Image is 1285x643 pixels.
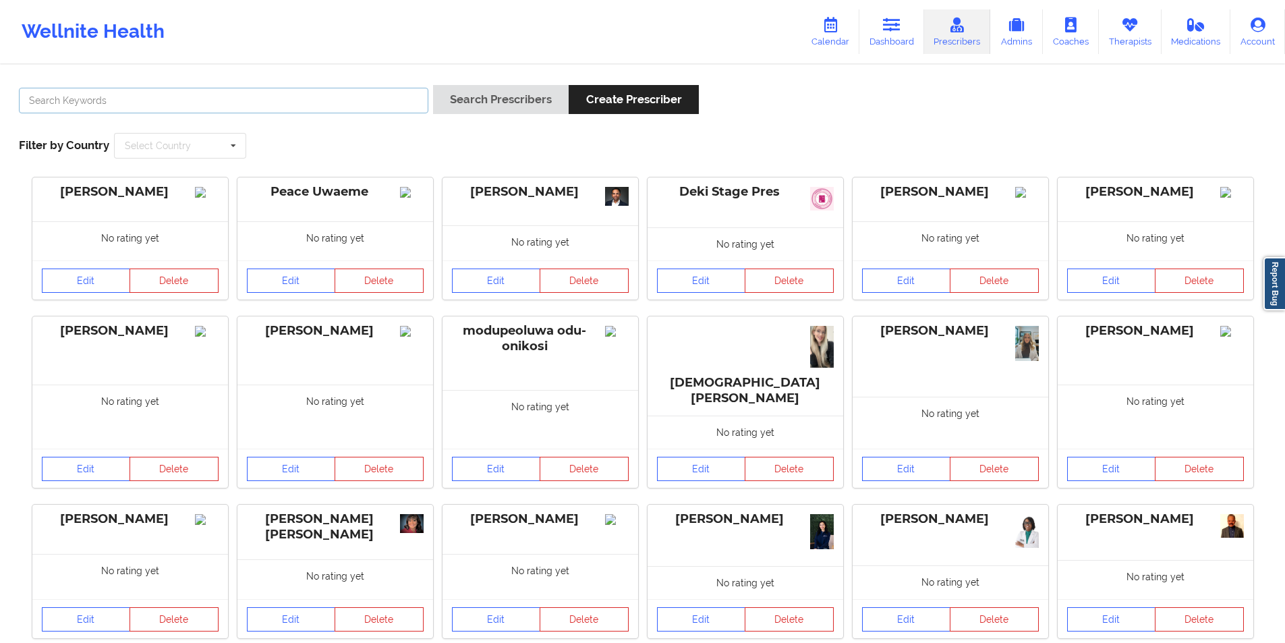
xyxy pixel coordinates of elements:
div: No rating yet [1058,385,1253,449]
div: No rating yet [442,554,638,599]
img: 0483450a-f106-49e5-a06f-46585b8bd3b5_slack_1.jpg [810,187,834,211]
a: Edit [42,269,131,293]
div: No rating yet [442,225,638,261]
div: No rating yet [853,565,1048,599]
a: Edit [1067,269,1156,293]
a: Edit [862,607,951,632]
div: Deki Stage Pres [657,184,834,200]
button: Search Prescribers [433,85,569,114]
a: Edit [247,457,336,481]
div: No rating yet [648,416,843,449]
span: Filter by Country [19,138,109,152]
a: Calendar [801,9,859,54]
img: 0052e3ff-777b-4aca-b0e1-080d590c5aa1_IMG_7016.JPG [810,326,834,368]
a: Edit [862,457,951,481]
img: 7794b820-3688-45ec-81e0-f9b79cbbaf67_IMG_9524.png [1015,326,1039,362]
img: Image%2Fplaceholer-image.png [605,326,629,337]
img: Image%2Fplaceholer-image.png [605,514,629,525]
a: Edit [247,269,336,293]
a: Account [1230,9,1285,54]
a: Edit [247,607,336,632]
button: Delete [950,607,1039,632]
div: [PERSON_NAME] [42,184,219,200]
button: Delete [335,269,424,293]
button: Delete [540,457,629,481]
img: 60c260a9-df35-4081-a512-6c535907ed8d_IMG_5227.JPG [1015,514,1039,548]
button: Delete [950,269,1039,293]
div: No rating yet [442,390,638,449]
a: Medications [1162,9,1231,54]
a: Edit [452,607,541,632]
div: [PERSON_NAME] [862,184,1039,200]
a: Edit [1067,457,1156,481]
button: Delete [335,607,424,632]
div: [PERSON_NAME] [42,323,219,339]
button: Delete [130,269,219,293]
button: Delete [540,269,629,293]
div: No rating yet [1058,560,1253,599]
button: Delete [1155,269,1244,293]
div: [PERSON_NAME] [657,511,834,527]
a: Dashboard [859,9,924,54]
img: Image%2Fplaceholer-image.png [195,326,219,337]
img: Image%2Fplaceholer-image.png [195,514,219,525]
div: Peace Uwaeme [247,184,424,200]
img: Image%2Fplaceholer-image.png [400,187,424,198]
img: Image%2Fplaceholer-image.png [1220,326,1244,337]
div: No rating yet [853,221,1048,261]
a: Edit [42,607,131,632]
div: [PERSON_NAME] [1067,511,1244,527]
button: Delete [1155,607,1244,632]
button: Delete [1155,457,1244,481]
div: No rating yet [237,221,433,261]
a: Admins [990,9,1043,54]
div: [PERSON_NAME] [862,323,1039,339]
input: Search Keywords [19,88,428,113]
a: Report Bug [1263,257,1285,310]
a: Edit [657,457,746,481]
div: [PERSON_NAME] [1067,184,1244,200]
a: Edit [1067,607,1156,632]
a: Edit [452,457,541,481]
div: No rating yet [853,397,1048,449]
a: Edit [42,457,131,481]
div: No rating yet [237,559,433,600]
a: Coaches [1043,9,1099,54]
button: Create Prescriber [569,85,698,114]
img: b771a42b-fc9e-4ceb-9ddb-fef474ab97c3_Vanessa_professional.01.15.2020.jpg [400,514,424,534]
img: Image%2Fplaceholer-image.png [400,326,424,337]
a: Edit [862,269,951,293]
div: No rating yet [237,385,433,449]
div: No rating yet [32,554,228,599]
div: [PERSON_NAME] [452,511,629,527]
div: [PERSON_NAME] [247,323,424,339]
div: [DEMOGRAPHIC_DATA][PERSON_NAME] [657,323,834,406]
a: Edit [452,269,541,293]
div: [PERSON_NAME] [42,511,219,527]
img: Image%2Fplaceholer-image.png [1015,187,1039,198]
div: [PERSON_NAME] [452,184,629,200]
div: [PERSON_NAME] [1067,323,1244,339]
div: [PERSON_NAME] [PERSON_NAME] [247,511,424,542]
img: 9526670d-59d5-429f-943e-39a8e8292907_profile_pic.png [1220,514,1244,538]
div: No rating yet [32,221,228,261]
img: ee46b579-6dda-4ebc-84ff-89c25734b56f_Ragavan_Mahadevan29816-Edit-WEB_VERSION_Chris_Gillett_Housto... [605,187,629,206]
img: Image%2Fplaceholer-image.png [1220,187,1244,198]
img: Image%2Fplaceholer-image.png [195,187,219,198]
a: Edit [657,269,746,293]
a: Prescribers [924,9,991,54]
button: Delete [745,269,834,293]
div: [PERSON_NAME] [862,511,1039,527]
div: No rating yet [648,566,843,599]
a: Edit [657,607,746,632]
button: Delete [540,607,629,632]
button: Delete [130,457,219,481]
a: Therapists [1099,9,1162,54]
button: Delete [335,457,424,481]
button: Delete [745,607,834,632]
div: No rating yet [648,227,843,260]
img: 0c07b121-1ba3-44a2-b0e4-797886aa7ab8_DSC00870.jpg [810,514,834,549]
div: No rating yet [1058,221,1253,261]
div: No rating yet [32,385,228,449]
button: Delete [130,607,219,632]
